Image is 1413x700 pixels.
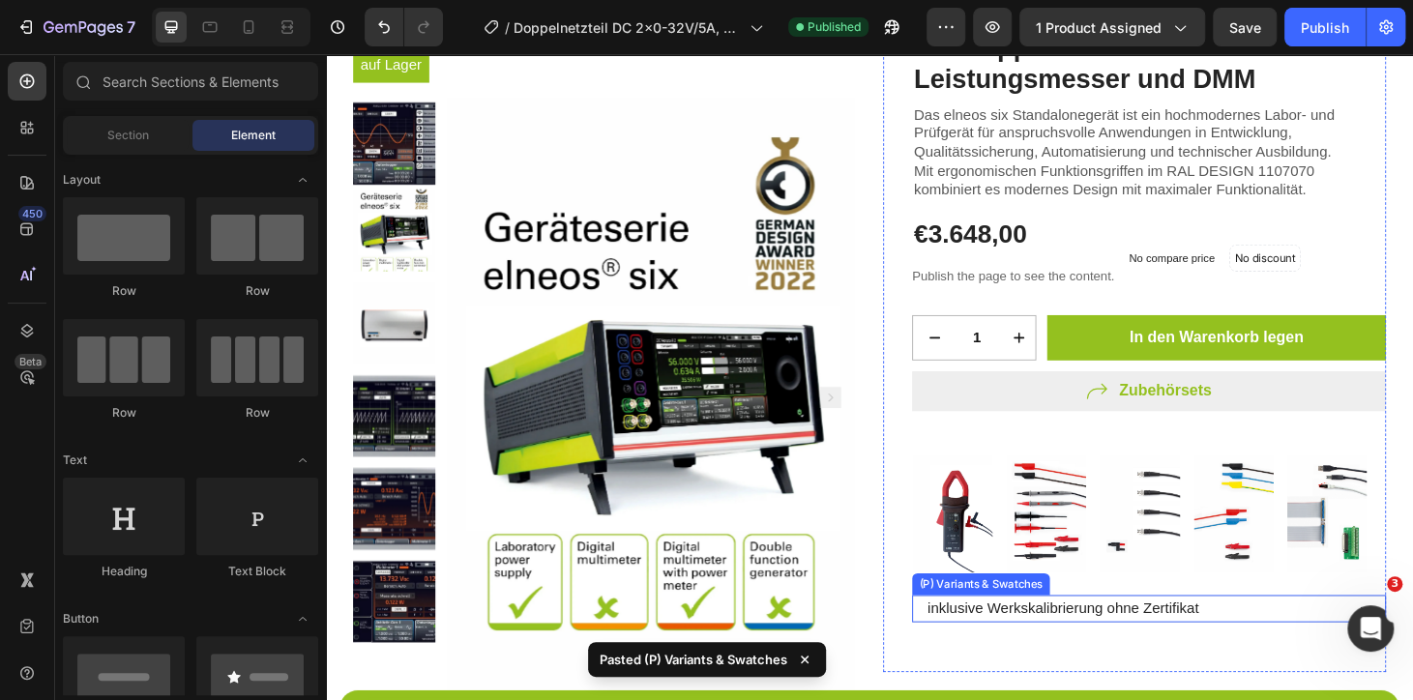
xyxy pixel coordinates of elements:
button: 1 product assigned [1019,8,1205,46]
span: / [505,17,510,38]
div: Row [63,404,185,422]
button: increment [717,280,763,327]
p: Mit ergonomischen Funktionsgriffen im RAL DESIGN 1107070 kombiniert es modernes Design mit maxima... [628,116,1130,157]
span: Published [808,18,861,36]
span: Text [63,452,87,469]
div: (P) Variants & Swatches [630,558,769,575]
input: Search Sections & Elements [63,62,318,101]
div: Row [196,404,318,422]
button: Save [1213,8,1277,46]
p: No compare price [857,213,949,224]
div: Heading [63,563,185,580]
span: Toggle open [287,445,318,476]
img: Bildschirm eines Multimeters mit Messwerten und Grafiken zum Doppelnetzteil 0-32V 2A kaufen von erfi [29,52,117,140]
p: No discount [970,210,1035,227]
img: Alt image [726,429,811,554]
button: 7 [8,8,144,46]
p: Das elneos six Standalonegerät ist ein hochmodernes Labor- und Prüfgerät für anspruchsvolle Anwen... [628,56,1130,116]
p: Zubehörsets [846,350,945,371]
div: Text Block [196,563,318,580]
button: In den Warenkorb legen [770,279,1132,328]
iframe: Design area [326,54,1413,700]
div: Undo/Redo [365,8,443,46]
p: Publish the page to see the content. [626,228,841,248]
span: Save [1229,19,1261,36]
button: Publish [1284,8,1366,46]
div: €3.648,00 [626,174,841,213]
img: erfi Doppelnetzteil 0-32V 5A mit Leistungsmesser und DMM - erfi [129,47,567,688]
span: Toggle open [287,603,318,634]
div: Beta [15,354,46,369]
div: In den Warenkorb legen [858,293,1044,314]
div: Publish [1301,17,1349,38]
div: Row [196,282,318,300]
span: Doppelnetzteil DC 2x0-32V/5A, 320W inkl. DMM und Leistungsmesser [514,17,742,38]
input: quantity [673,280,717,327]
img: Alt image [927,429,1012,554]
img: erfi Doppelnetzteil 0-32V 5A mit Leistungsmesser und DMM - erfi [29,443,117,531]
span: Section [107,127,149,144]
a: Zubehörsets [810,347,837,374]
button: decrement [627,280,673,327]
span: Toggle open [287,164,318,195]
span: Button [63,610,99,627]
img: erfi Doppelnetzteil 0-32V 5A mit Leistungsmesser und DMM - erfi [29,145,117,233]
img: Alt image [826,429,911,554]
img: Doppelnetzteil 0-32V 2A kaufen mit Multimeter, Fkt-generator und Datenlogger von erfi [29,541,117,629]
img: Erfi Doppelnetzteil 0-32V 2A kaufen mit klarer Graphanzeige und Bedienknöpfen [29,343,117,431]
img: Alt image [627,429,712,554]
p: 7 [127,15,135,39]
img: erfi Doppelnetzteil 0-32V 5A mit Leistungsmesser und DMM - erfi [29,245,117,333]
div: Row [63,282,185,300]
iframe: Intercom live chat [1347,605,1394,652]
div: 450 [18,206,46,221]
span: 1 product assigned [1036,17,1162,38]
img: Alt image [1026,429,1111,554]
span: Element [231,127,276,144]
button: Carousel Next Arrow [527,356,550,379]
span: 3 [1387,576,1402,592]
p: Pasted (P) Variants & Swatches [600,650,787,669]
span: Layout [63,171,101,189]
